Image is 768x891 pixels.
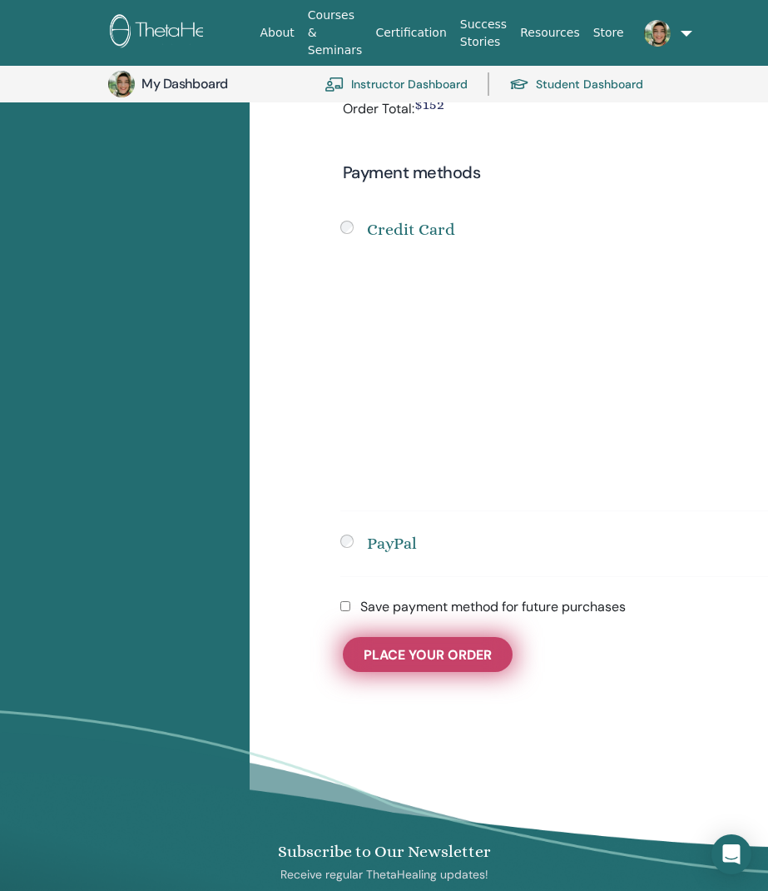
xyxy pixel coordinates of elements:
[362,241,563,494] iframe: Secure payment input frame
[110,14,255,52] img: logo.png
[192,842,577,861] h4: Subscribe to Our Newsletter
[711,834,751,874] div: Open Intercom Messenger
[513,17,587,48] a: Resources
[509,66,643,102] a: Student Dashboard
[364,646,492,664] span: Place Your Order
[343,96,414,121] div: Order Total:
[369,17,453,48] a: Certification
[367,217,455,242] h4: Credit Card
[453,9,513,57] a: Success Stories
[367,531,417,556] h4: PayPal
[108,71,135,97] img: default.jpg
[141,75,308,93] h3: My Dashboard
[360,597,626,617] label: Save payment method for future purchases
[644,20,671,47] img: default.jpg
[253,17,300,48] a: About
[325,77,344,92] img: chalkboard-teacher.svg
[509,77,529,92] img: graduation-cap.svg
[325,66,468,102] a: Instructor Dashboard
[343,637,513,672] button: Place Your Order
[587,17,631,48] a: Store
[192,867,577,882] p: Receive regular ThetaHealing updates!
[414,96,444,114] div: $152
